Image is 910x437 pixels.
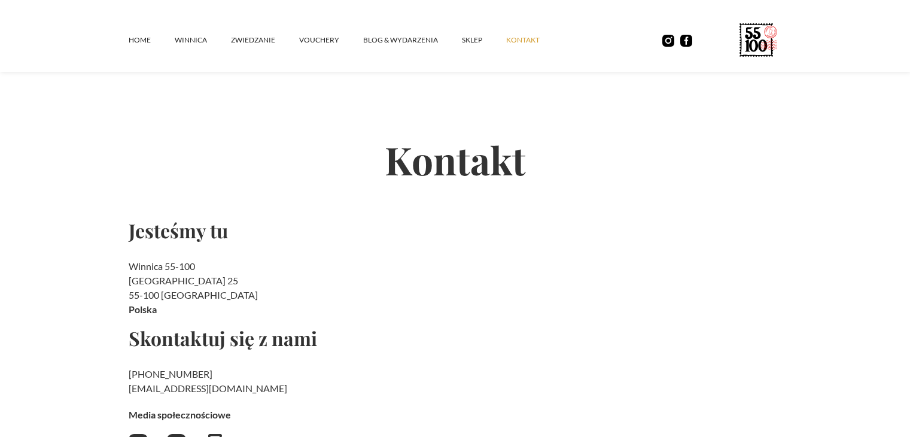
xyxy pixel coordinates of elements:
[129,409,231,420] strong: Media społecznościowe
[129,221,404,240] h2: Jesteśmy tu
[129,329,404,348] h2: Skontaktuj się z nami
[175,22,231,58] a: winnica
[129,259,404,317] h2: Winnica 55-100 [GEOGRAPHIC_DATA] 25 55-100 [GEOGRAPHIC_DATA]
[231,22,299,58] a: ZWIEDZANIE
[129,368,212,380] a: [PHONE_NUMBER]
[299,22,363,58] a: vouchery
[129,22,175,58] a: Home
[129,304,157,315] strong: Polska
[129,367,404,396] h2: ‍
[129,383,287,394] a: [EMAIL_ADDRESS][DOMAIN_NAME]
[506,22,564,58] a: kontakt
[363,22,462,58] a: Blog & Wydarzenia
[462,22,506,58] a: SKLEP
[129,98,782,221] h2: Kontakt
